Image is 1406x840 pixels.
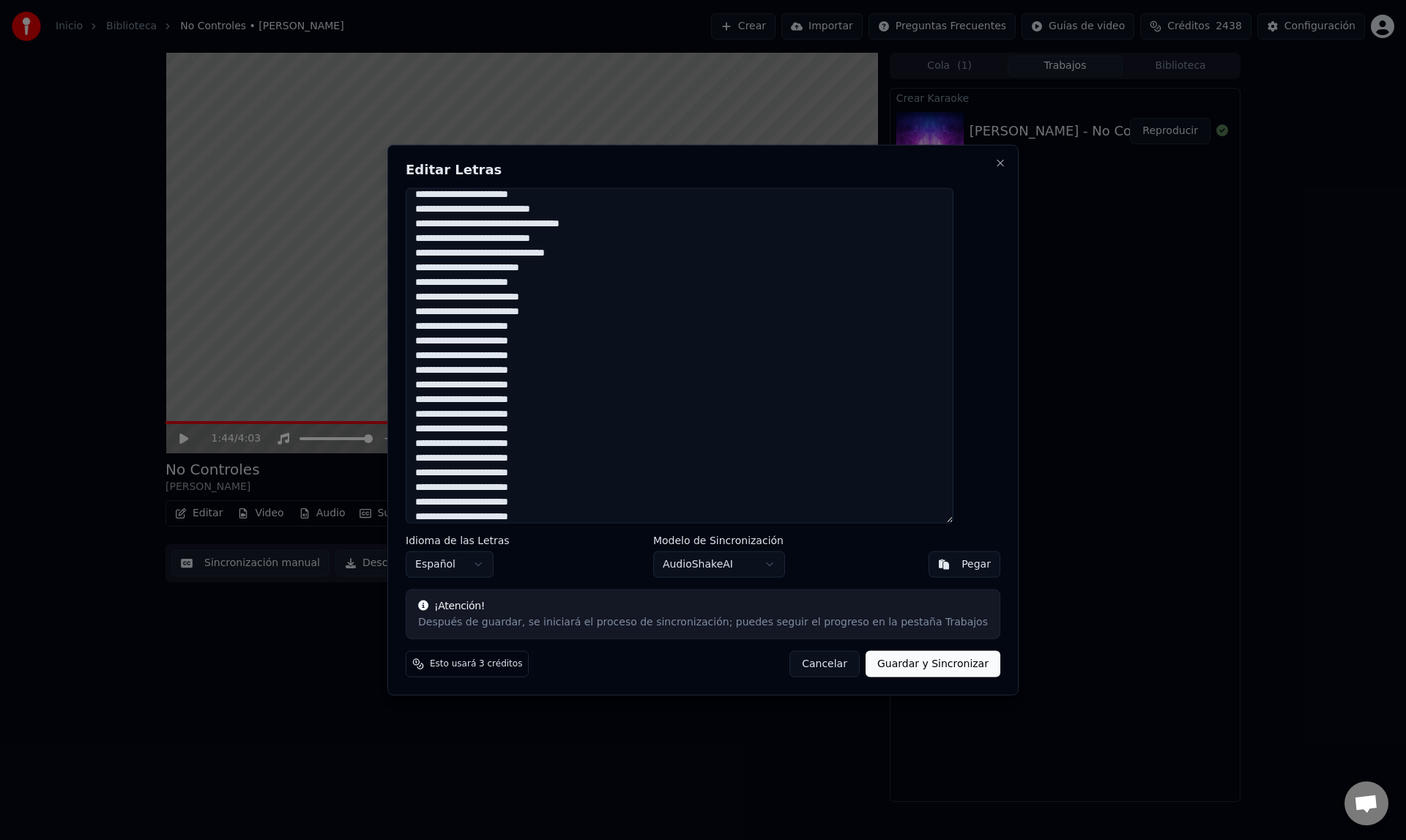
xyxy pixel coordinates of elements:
[406,163,1000,176] h2: Editar Letras
[418,615,988,630] div: Después de guardar, se iniciará el proceso de sincronización; puedes seguir el progreso en la pes...
[406,535,510,546] label: Idioma de las Letras
[418,599,988,614] div: ¡Atención!
[929,551,1000,578] button: Pegar
[789,651,860,677] button: Cancelar
[430,658,522,670] span: Esto usará 3 créditos
[961,557,991,572] div: Pegar
[653,535,785,546] label: Modelo de Sincronización
[866,651,1000,677] button: Guardar y Sincronizar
